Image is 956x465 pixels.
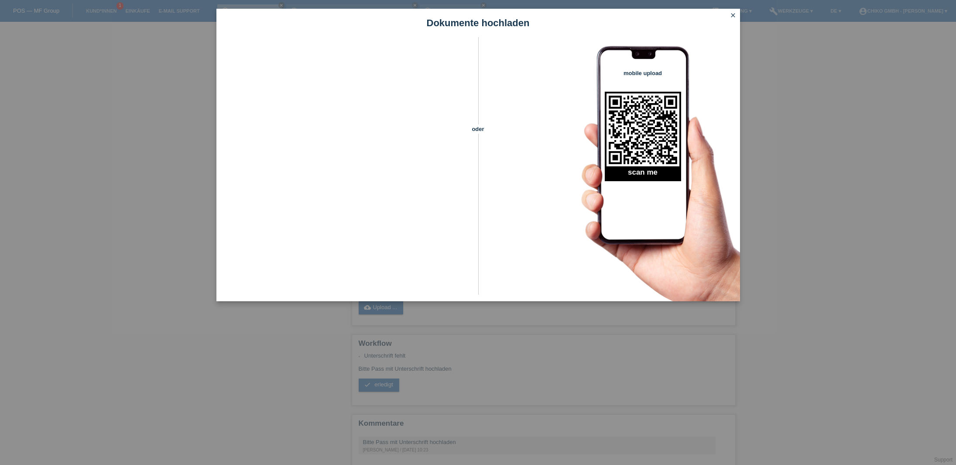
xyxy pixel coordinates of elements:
span: oder [463,124,493,134]
h2: scan me [605,168,681,181]
a: close [727,11,739,21]
iframe: Upload [230,59,463,277]
h4: mobile upload [605,70,681,76]
i: close [730,12,737,19]
h1: Dokumente hochladen [216,17,740,28]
